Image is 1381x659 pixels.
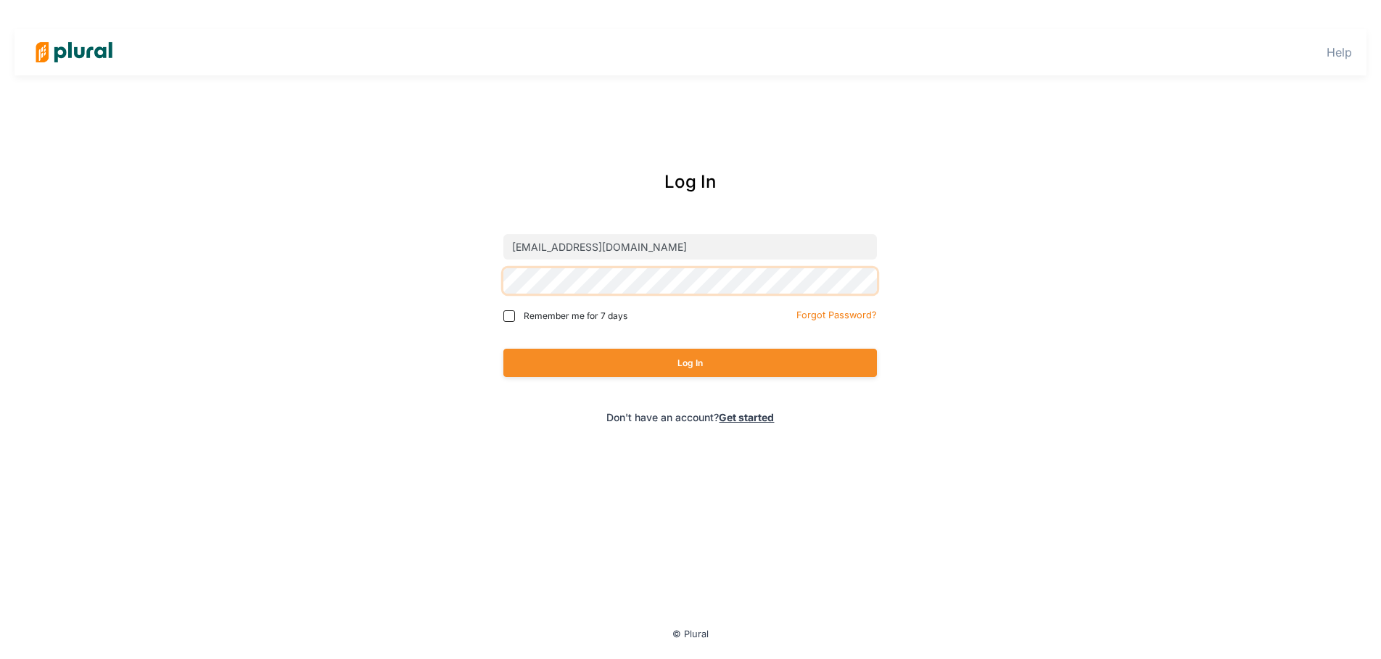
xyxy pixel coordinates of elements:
[442,410,940,425] div: Don't have an account?
[23,27,125,78] img: Logo for Plural
[719,411,774,423] a: Get started
[672,629,709,639] small: © Plural
[503,349,877,377] button: Log In
[796,310,877,320] small: Forgot Password?
[524,310,627,323] span: Remember me for 7 days
[442,169,940,195] div: Log In
[796,307,877,321] a: Forgot Password?
[1327,45,1352,59] a: Help
[503,234,877,260] input: Email address
[503,310,515,322] input: Remember me for 7 days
